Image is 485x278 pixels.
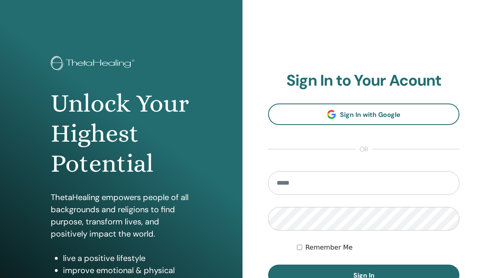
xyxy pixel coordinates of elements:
[305,243,353,252] label: Remember Me
[355,144,372,154] span: or
[51,191,192,240] p: ThetaHealing empowers people of all backgrounds and religions to find purpose, transform lives, a...
[297,243,459,252] div: Keep me authenticated indefinitely or until I manually logout
[63,252,192,264] li: live a positive lifestyle
[268,103,459,125] a: Sign In with Google
[340,110,401,119] span: Sign In with Google
[268,71,459,90] h2: Sign In to Your Acount
[51,88,192,179] h1: Unlock Your Highest Potential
